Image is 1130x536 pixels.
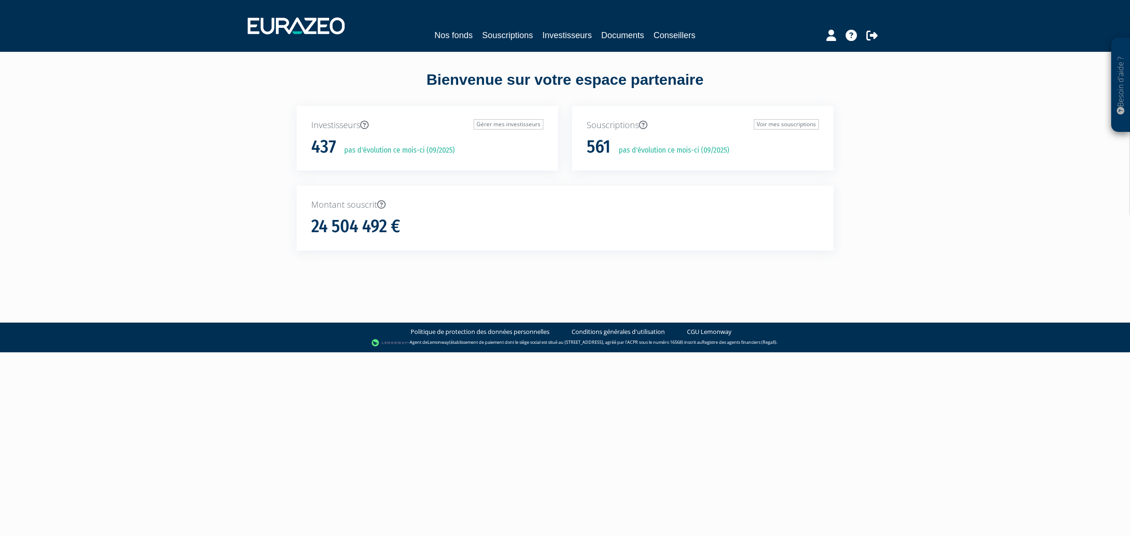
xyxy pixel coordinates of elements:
[587,119,819,131] p: Souscriptions
[290,69,840,106] div: Bienvenue sur votre espace partenaire
[9,338,1121,348] div: - Agent de (établissement de paiement dont le siège social est situé au [STREET_ADDRESS], agréé p...
[248,17,345,34] img: 1732889491-logotype_eurazeo_blanc_rvb.png
[311,137,336,157] h1: 437
[587,137,611,157] h1: 561
[311,119,543,131] p: Investisseurs
[411,327,549,336] a: Politique de protection des données personnelles
[601,29,644,42] a: Documents
[754,119,819,130] a: Voir mes souscriptions
[572,327,665,336] a: Conditions générales d'utilisation
[702,339,776,345] a: Registre des agents financiers (Regafi)
[687,327,732,336] a: CGU Lemonway
[338,145,455,156] p: pas d'évolution ce mois-ci (09/2025)
[542,29,592,42] a: Investisseurs
[474,119,543,130] a: Gérer mes investisseurs
[1115,43,1126,128] p: Besoin d'aide ?
[428,339,449,345] a: Lemonway
[612,145,729,156] p: pas d'évolution ce mois-ci (09/2025)
[311,199,819,211] p: Montant souscrit
[482,29,533,42] a: Souscriptions
[311,217,400,236] h1: 24 504 492 €
[371,338,408,348] img: logo-lemonway.png
[435,29,473,42] a: Nos fonds
[654,29,695,42] a: Conseillers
